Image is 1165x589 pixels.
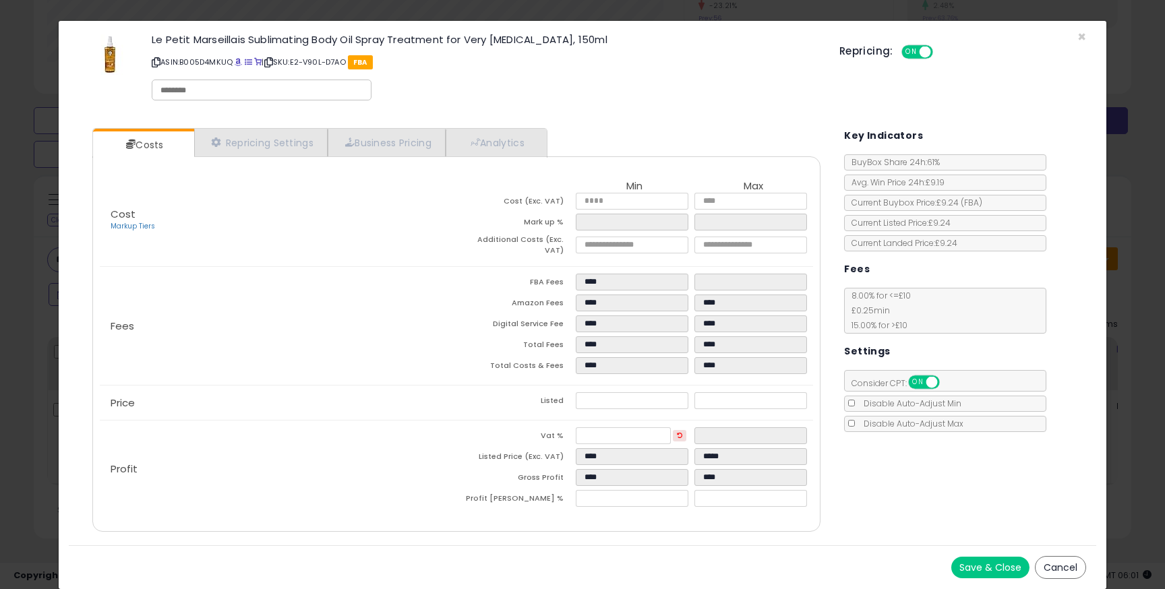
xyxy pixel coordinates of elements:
[100,464,456,474] p: Profit
[456,336,575,357] td: Total Fees
[152,51,819,73] p: ASIN: B005D4MKUQ | SKU: E2-V90L-D7AO
[100,321,456,332] p: Fees
[456,315,575,336] td: Digital Service Fee
[1077,27,1086,46] span: ×
[845,197,982,208] span: Current Buybox Price:
[694,181,813,193] th: Max
[909,377,926,388] span: ON
[348,55,373,69] span: FBA
[456,490,575,511] td: Profit [PERSON_NAME] %
[844,343,890,360] h5: Settings
[456,193,575,214] td: Cost (Exc. VAT)
[456,214,575,235] td: Mark up %
[845,177,945,188] span: Avg. Win Price 24h: £9.19
[254,57,262,67] a: Your listing only
[936,197,982,208] span: £9.24
[839,46,893,57] h5: Repricing:
[456,235,575,259] td: Additional Costs (Exc. VAT)
[844,127,923,144] h5: Key Indicators
[194,129,328,156] a: Repricing Settings
[903,46,920,58] span: ON
[328,129,446,156] a: Business Pricing
[100,209,456,232] p: Cost
[456,294,575,315] td: Amazon Fees
[100,398,456,408] p: Price
[845,237,957,249] span: Current Landed Price: £9.24
[930,46,952,58] span: OFF
[845,319,907,331] span: 15.00 % for > £10
[845,156,940,168] span: BuyBox Share 24h: 61%
[844,261,870,278] h5: Fees
[857,398,961,409] span: Disable Auto-Adjust Min
[446,129,545,156] a: Analytics
[456,427,575,448] td: Vat %
[938,377,959,388] span: OFF
[951,557,1029,578] button: Save & Close
[152,34,819,44] h3: Le Petit Marseillais Sublimating Body Oil Spray Treatment for Very [MEDICAL_DATA], 150ml
[456,448,575,469] td: Listed Price (Exc. VAT)
[845,305,890,316] span: £0.25 min
[456,274,575,294] td: FBA Fees
[845,290,911,331] span: 8.00 % for <= £10
[456,357,575,378] td: Total Costs & Fees
[845,217,951,228] span: Current Listed Price: £9.24
[235,57,242,67] a: BuyBox page
[845,377,957,389] span: Consider CPT:
[1035,556,1086,579] button: Cancel
[456,469,575,490] td: Gross Profit
[961,197,982,208] span: ( FBA )
[111,221,155,231] a: Markup Tiers
[456,392,575,413] td: Listed
[90,34,131,75] img: 41tp+ZF24vL._SL60_.jpg
[857,418,963,429] span: Disable Auto-Adjust Max
[245,57,252,67] a: All offer listings
[576,181,694,193] th: Min
[93,131,193,158] a: Costs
